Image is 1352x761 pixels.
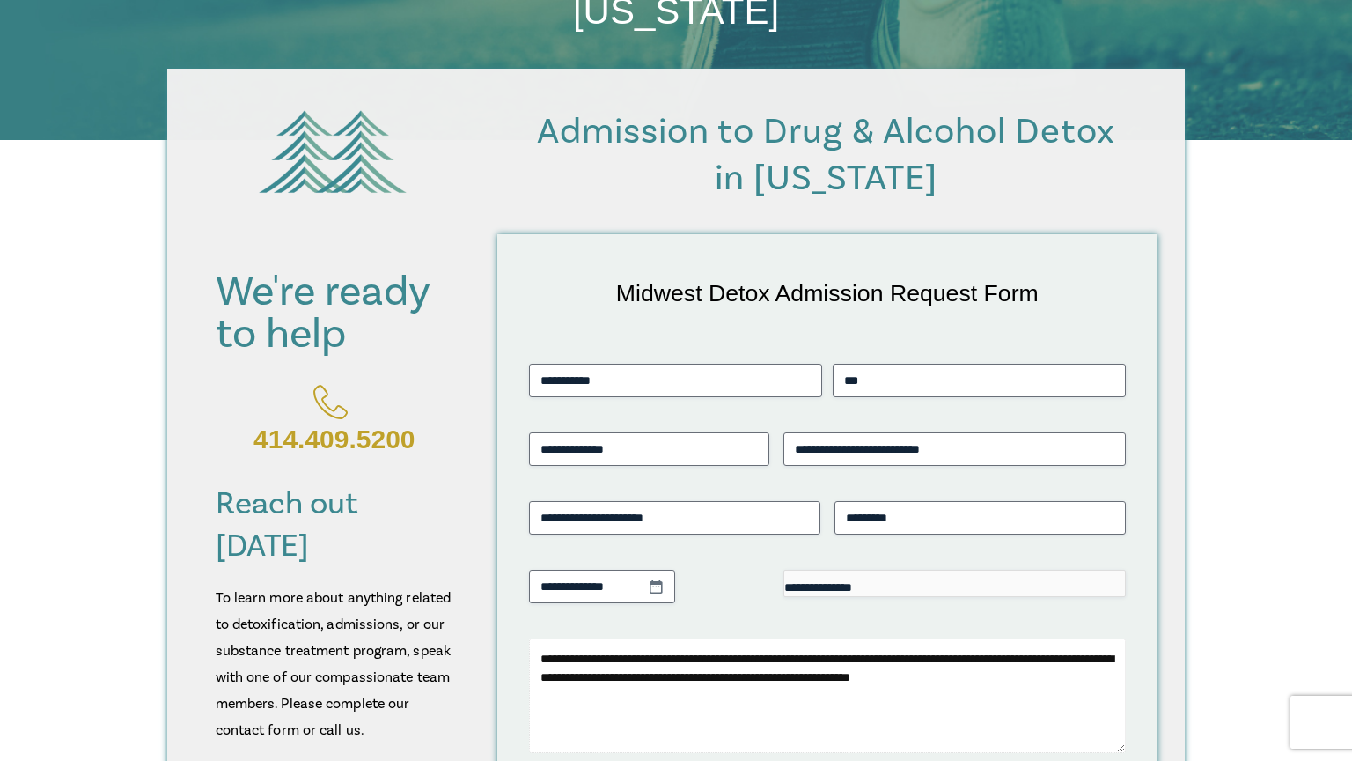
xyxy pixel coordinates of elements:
[537,108,1115,202] span: Admission to Drug & Alcohol Detox in [US_STATE]
[249,97,416,206] img: green tree logo-01 (1)
[216,373,453,464] a: 414.409.5200
[216,265,430,361] span: We're ready to help
[253,425,415,454] span: 414.409.5200
[216,585,453,743] h3: To learn more about anything related to detoxification, admissions, or our substance treatment pr...
[216,484,358,566] span: Reach out [DATE]
[616,280,1039,307] span: Midwest Detox Admission Request Form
